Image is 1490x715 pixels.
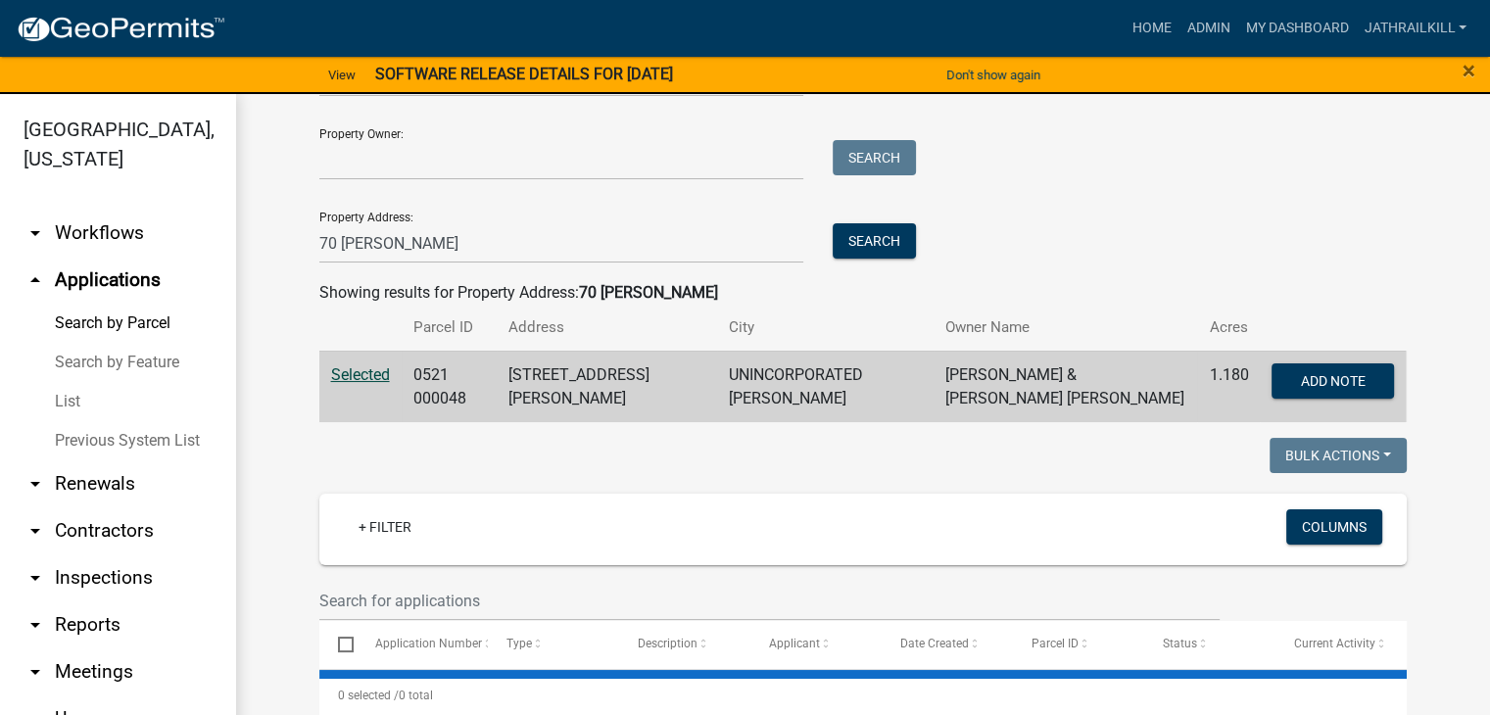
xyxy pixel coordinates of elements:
[319,621,357,668] datatable-header-cell: Select
[934,305,1198,351] th: Owner Name
[1301,372,1366,388] span: Add Note
[24,660,47,684] i: arrow_drop_down
[24,268,47,292] i: arrow_drop_up
[1032,637,1079,650] span: Parcel ID
[579,283,718,302] strong: 70 [PERSON_NAME]
[24,613,47,637] i: arrow_drop_down
[1275,621,1407,668] datatable-header-cell: Current Activity
[1286,509,1382,545] button: Columns
[1237,10,1356,47] a: My Dashboard
[375,637,482,650] span: Application Number
[1197,305,1260,351] th: Acres
[497,351,718,422] td: [STREET_ADDRESS][PERSON_NAME]
[1294,637,1375,650] span: Current Activity
[1144,621,1275,668] datatable-header-cell: Status
[1356,10,1474,47] a: Jathrailkill
[717,351,934,422] td: UNINCORPORATED [PERSON_NAME]
[24,472,47,496] i: arrow_drop_down
[319,581,1221,621] input: Search for applications
[506,637,532,650] span: Type
[24,221,47,245] i: arrow_drop_down
[1163,637,1197,650] span: Status
[331,365,390,384] a: Selected
[1270,438,1407,473] button: Bulk Actions
[833,140,916,175] button: Search
[488,621,619,668] datatable-header-cell: Type
[24,519,47,543] i: arrow_drop_down
[357,621,488,668] datatable-header-cell: Application Number
[402,305,497,351] th: Parcel ID
[938,59,1048,91] button: Don't show again
[882,621,1013,668] datatable-header-cell: Date Created
[833,223,916,259] button: Search
[1463,57,1475,84] span: ×
[375,65,673,83] strong: SOFTWARE RELEASE DETAILS FOR [DATE]
[638,637,697,650] span: Description
[319,281,1407,305] div: Showing results for Property Address:
[900,637,969,650] span: Date Created
[619,621,750,668] datatable-header-cell: Description
[769,637,820,650] span: Applicant
[1272,363,1394,399] button: Add Note
[320,59,363,91] a: View
[1013,621,1144,668] datatable-header-cell: Parcel ID
[717,305,934,351] th: City
[497,305,718,351] th: Address
[24,566,47,590] i: arrow_drop_down
[750,621,882,668] datatable-header-cell: Applicant
[1463,59,1475,82] button: Close
[343,509,427,545] a: + Filter
[1124,10,1178,47] a: Home
[402,351,497,422] td: 0521 000048
[1197,351,1260,422] td: 1.180
[338,689,399,702] span: 0 selected /
[1178,10,1237,47] a: Admin
[934,351,1198,422] td: [PERSON_NAME] & [PERSON_NAME] [PERSON_NAME]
